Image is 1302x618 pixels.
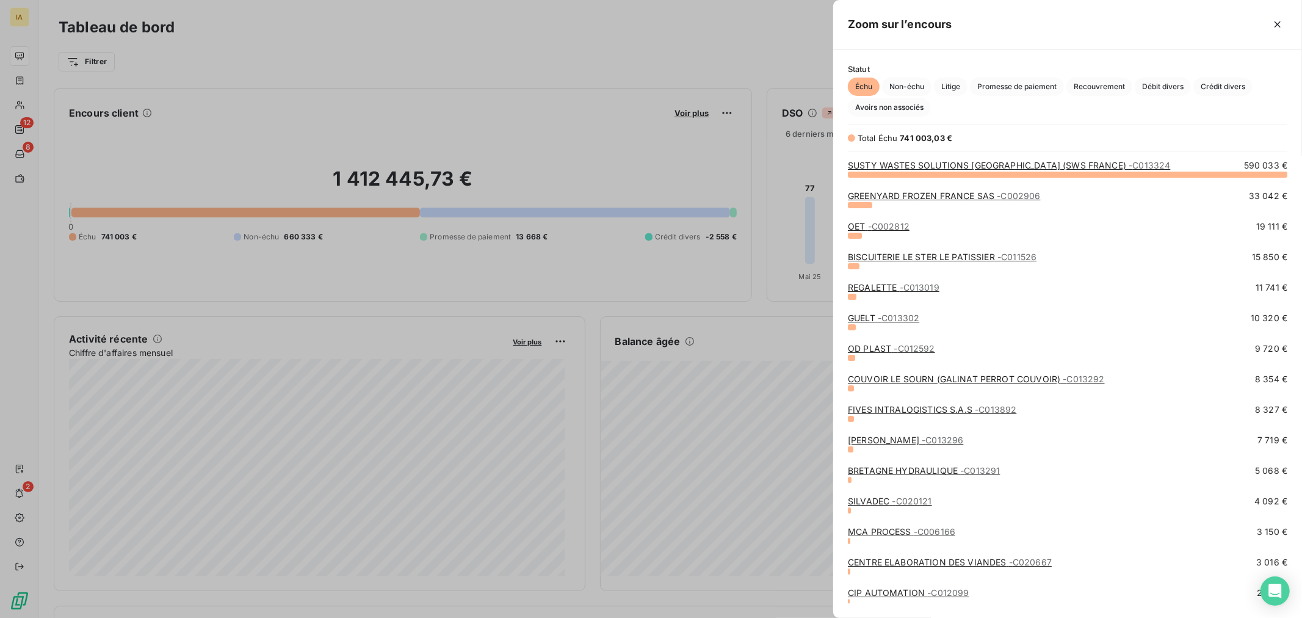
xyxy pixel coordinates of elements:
[1255,343,1287,355] span: 9 720 €
[1256,282,1287,294] span: 11 741 €
[1255,465,1287,477] span: 5 068 €
[882,78,931,96] button: Non-échu
[1257,434,1287,446] span: 7 719 €
[1244,159,1287,172] span: 590 033 €
[1009,557,1052,567] span: - C020667
[848,98,931,117] button: Avoirs non associés
[960,465,1000,476] span: - C013291
[848,526,955,537] a: MCA PROCESS
[868,221,910,231] span: - C002812
[1249,190,1287,202] span: 33 042 €
[848,78,880,96] button: Échu
[858,133,898,143] span: Total Échu
[914,526,955,537] span: - C006166
[975,404,1016,415] span: - C013892
[970,78,1064,96] button: Promesse de paiement
[848,374,1105,384] a: COUVOIR LE SOURN (GALINAT PERROT COUVOIR)
[848,496,932,506] a: SILVADEC
[900,282,939,293] span: - C013019
[894,343,935,354] span: - C012592
[927,587,969,598] span: - C012099
[848,435,963,445] a: [PERSON_NAME]
[848,404,1016,415] a: FIVES INTRALOGISTICS S.A.S
[848,313,919,323] a: GUELT
[1256,220,1287,233] span: 19 111 €
[1255,404,1287,416] span: 8 327 €
[848,282,939,293] a: REGALETTE
[1257,526,1287,538] span: 3 150 €
[848,343,935,354] a: OD PLAST
[848,16,952,33] h5: Zoom sur l’encours
[1063,374,1104,384] span: - C013292
[1193,78,1253,96] button: Crédit divers
[848,160,1170,170] a: SUSTY WASTES SOLUTIONS [GEOGRAPHIC_DATA] (SWS FRANCE)
[833,159,1302,603] div: grid
[878,313,919,323] span: - C013302
[997,191,1040,201] span: - C002906
[1260,576,1290,606] div: Open Intercom Messenger
[1129,160,1170,170] span: - C013324
[900,133,953,143] span: 741 003,03 €
[1251,312,1287,324] span: 10 320 €
[848,557,1052,567] a: CENTRE ELABORATION DES VIANDES
[848,587,969,598] a: CIP AUTOMATION
[997,252,1036,262] span: - C011526
[934,78,967,96] button: Litige
[848,221,910,231] a: OET
[848,465,1000,476] a: BRETAGNE HYDRAULIQUE
[1255,373,1287,385] span: 8 354 €
[1252,251,1287,263] span: 15 850 €
[1256,556,1287,569] span: 3 016 €
[848,191,1040,201] a: GREENYARD FROZEN FRANCE SAS
[1066,78,1132,96] button: Recouvrement
[892,496,931,506] span: - C020121
[922,435,963,445] span: - C013296
[848,64,1287,74] span: Statut
[1254,495,1287,507] span: 4 092 €
[848,252,1036,262] a: BISCUITERIE LE STER LE PATISSIER
[1257,587,1287,599] span: 2 671 €
[1135,78,1191,96] button: Débit divers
